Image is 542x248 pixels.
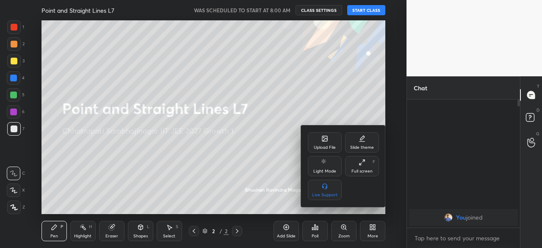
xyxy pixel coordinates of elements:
[313,169,336,173] div: Light Mode
[312,193,337,197] div: Live Support
[373,160,375,164] div: F
[314,145,336,150] div: Upload File
[350,145,374,150] div: Slide theme
[351,169,373,173] div: Full screen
